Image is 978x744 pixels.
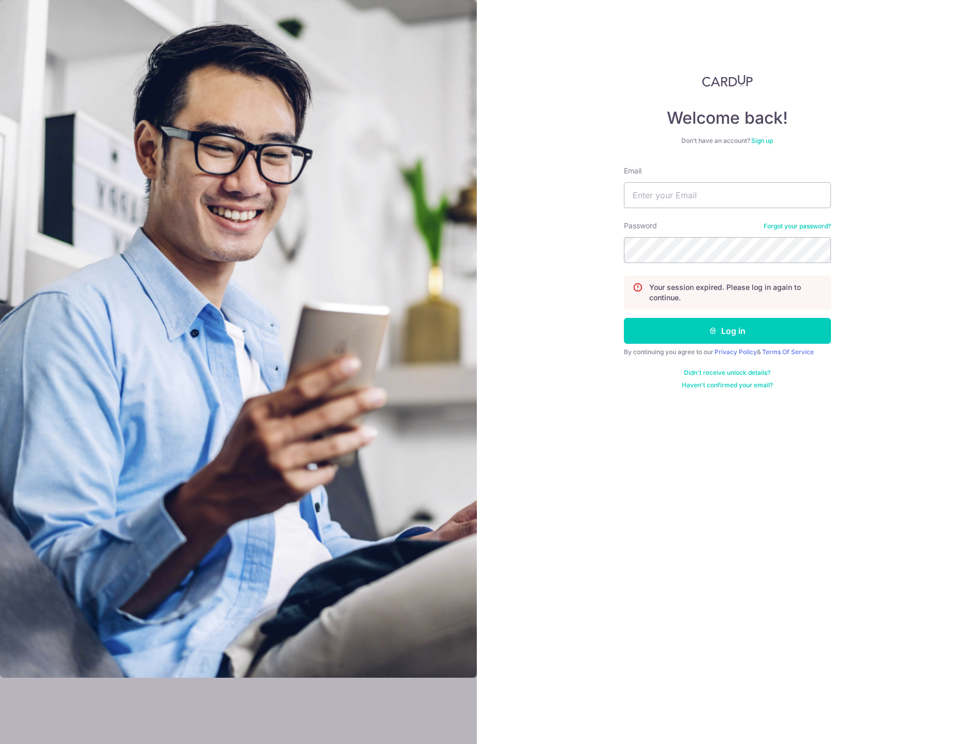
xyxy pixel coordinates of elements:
div: By continuing you agree to our & [624,348,831,356]
div: Don’t have an account? [624,137,831,145]
button: Log in [624,318,831,344]
a: Haven't confirmed your email? [682,381,773,389]
p: Your session expired. Please log in again to continue. [649,282,822,303]
a: Sign up [751,137,773,144]
label: Password [624,221,657,231]
a: Didn't receive unlock details? [684,369,770,377]
label: Email [624,166,641,176]
a: Forgot your password? [764,222,831,230]
a: Terms Of Service [762,348,814,356]
input: Enter your Email [624,182,831,208]
a: Privacy Policy [714,348,757,356]
img: CardUp Logo [702,75,753,87]
h4: Welcome back! [624,108,831,128]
